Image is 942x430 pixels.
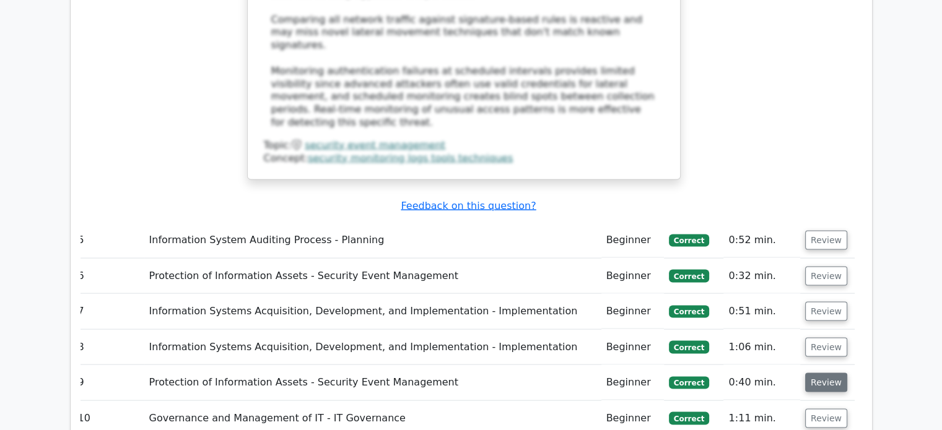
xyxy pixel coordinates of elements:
button: Review [805,302,847,321]
td: 9 [73,365,144,400]
td: 8 [73,330,144,365]
span: Correct [669,270,709,282]
button: Review [805,338,847,357]
a: security event management [305,139,445,151]
div: Concept: [264,152,664,165]
span: Correct [669,377,709,389]
td: 6 [73,259,144,294]
button: Review [805,231,847,250]
a: Feedback on this question? [401,200,536,212]
span: Correct [669,234,709,247]
td: Beginner [601,223,664,258]
button: Review [805,409,847,428]
td: Beginner [601,294,664,329]
td: Protection of Information Assets - Security Event Management [144,259,601,294]
a: security monitoring logs tools techniques [308,152,513,164]
td: Information Systems Acquisition, Development, and Implementation - Implementation [144,330,601,365]
td: Beginner [601,330,664,365]
td: 0:40 min. [723,365,800,400]
span: Correct [669,341,709,353]
td: Information Systems Acquisition, Development, and Implementation - Implementation [144,294,601,329]
td: 5 [73,223,144,258]
td: 0:51 min. [723,294,800,329]
button: Review [805,373,847,392]
td: 7 [73,294,144,329]
td: 0:32 min. [723,259,800,294]
td: Beginner [601,365,664,400]
td: Information System Auditing Process - Planning [144,223,601,258]
td: Beginner [601,259,664,294]
span: Correct [669,306,709,318]
td: 0:52 min. [723,223,800,258]
div: Topic: [264,139,664,152]
span: Correct [669,412,709,424]
button: Review [805,267,847,286]
td: 1:06 min. [723,330,800,365]
td: Protection of Information Assets - Security Event Management [144,365,601,400]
